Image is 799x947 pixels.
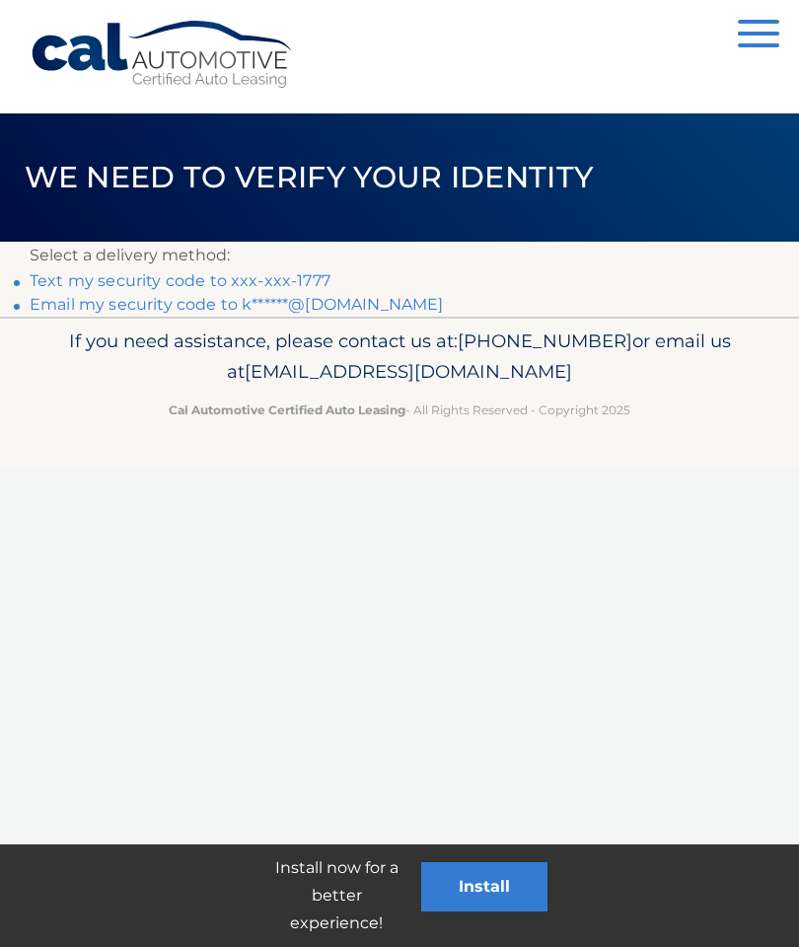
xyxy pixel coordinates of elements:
[30,326,769,389] p: If you need assistance, please contact us at: or email us at
[30,400,769,420] p: - All Rights Reserved - Copyright 2025
[458,329,632,352] span: [PHONE_NUMBER]
[30,242,769,269] p: Select a delivery method:
[169,402,405,417] strong: Cal Automotive Certified Auto Leasing
[30,20,296,90] a: Cal Automotive
[25,159,594,195] span: We need to verify your identity
[421,862,547,911] button: Install
[30,295,444,314] a: Email my security code to k******@[DOMAIN_NAME]
[245,360,572,383] span: [EMAIL_ADDRESS][DOMAIN_NAME]
[252,854,421,937] p: Install now for a better experience!
[738,20,779,52] button: Menu
[30,271,330,290] a: Text my security code to xxx-xxx-1777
